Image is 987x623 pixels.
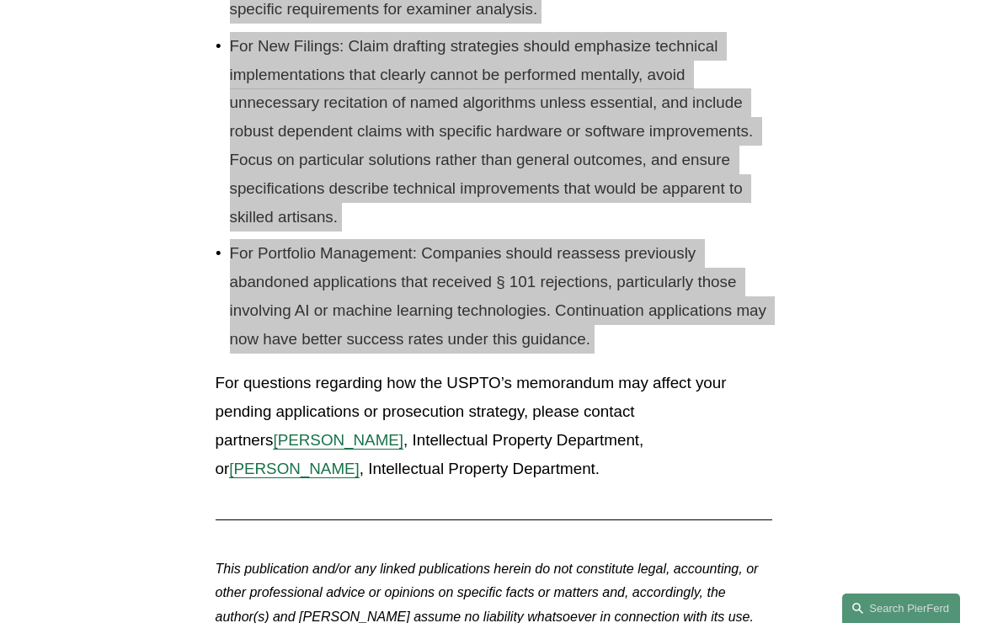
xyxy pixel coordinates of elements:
p: For New Filings: Claim drafting strategies should emphasize technical implementations that clearl... [230,32,772,232]
p: For Portfolio Management: Companies should reassess previously abandoned applications that receiv... [230,239,772,353]
a: [PERSON_NAME] [273,431,403,449]
a: Search this site [842,594,960,623]
p: For questions regarding how the USPTO’s memorandum may affect your pending applications or prosec... [216,369,772,482]
a: [PERSON_NAME] [229,460,360,477]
